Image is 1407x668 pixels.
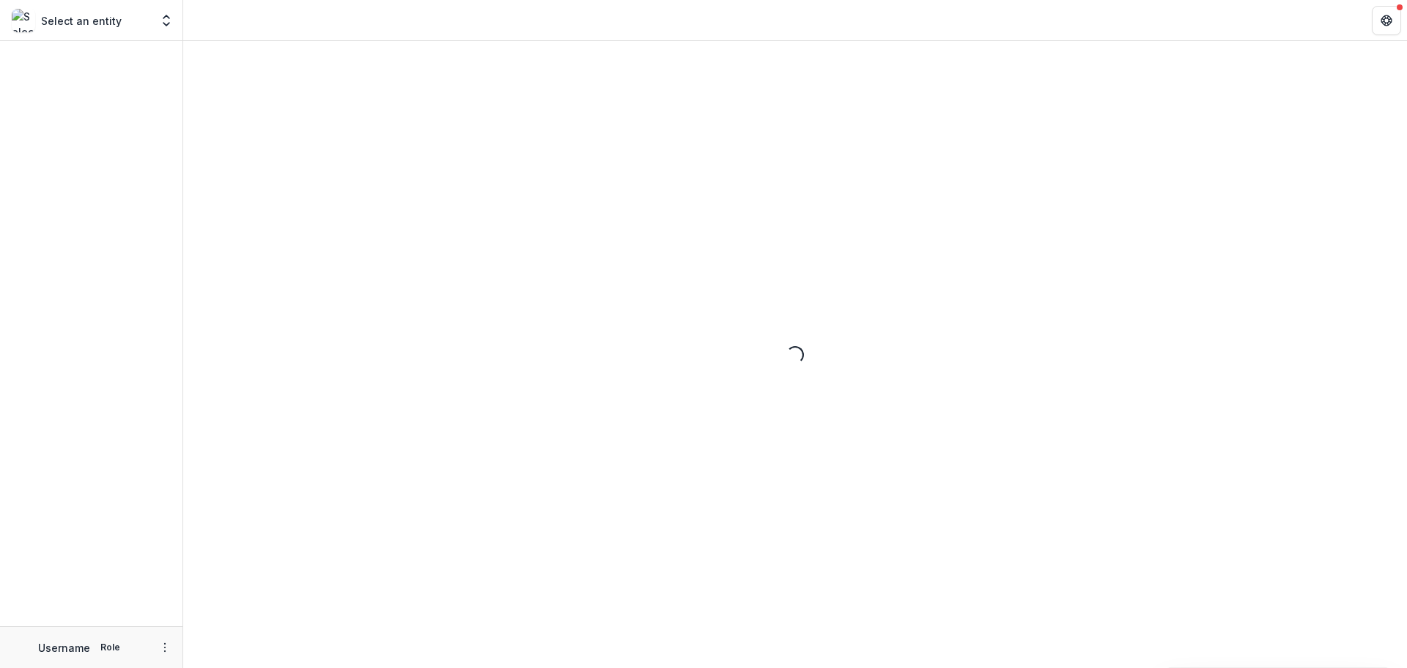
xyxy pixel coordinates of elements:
button: Open entity switcher [156,6,177,35]
p: Role [96,641,125,654]
img: Select an entity [12,9,35,32]
button: Get Help [1372,6,1401,35]
p: Select an entity [41,13,122,29]
p: Username [38,640,90,656]
button: More [156,639,174,656]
